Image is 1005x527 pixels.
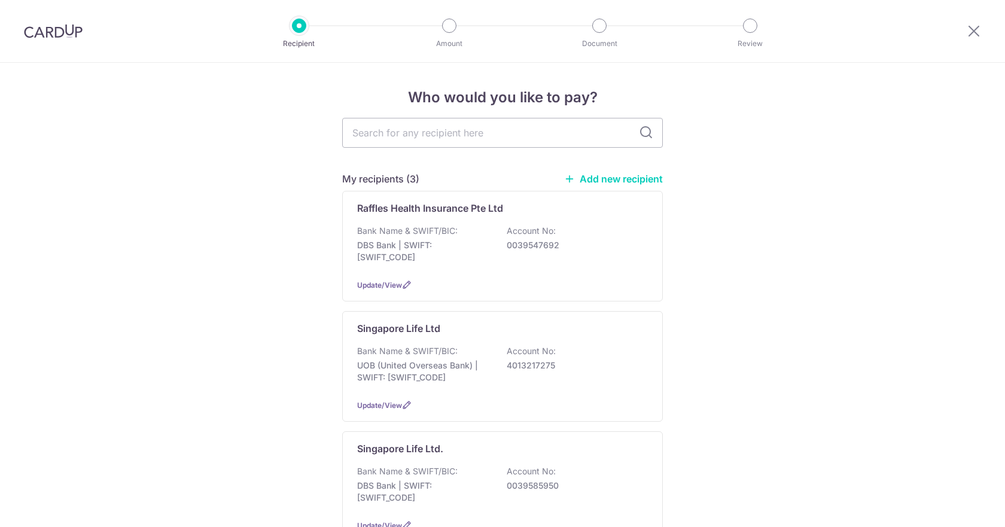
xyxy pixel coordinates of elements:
[342,87,663,108] h4: Who would you like to pay?
[357,321,440,336] p: Singapore Life Ltd
[507,345,556,357] p: Account No:
[24,24,83,38] img: CardUp
[507,480,641,492] p: 0039585950
[357,480,491,504] p: DBS Bank | SWIFT: [SWIFT_CODE]
[564,173,663,185] a: Add new recipient
[357,225,458,237] p: Bank Name & SWIFT/BIC:
[357,345,458,357] p: Bank Name & SWIFT/BIC:
[555,38,644,50] p: Document
[706,38,794,50] p: Review
[342,172,419,186] h5: My recipients (3)
[357,465,458,477] p: Bank Name & SWIFT/BIC:
[928,491,993,521] iframe: Opens a widget where you can find more information
[357,239,491,263] p: DBS Bank | SWIFT: [SWIFT_CODE]
[342,118,663,148] input: Search for any recipient here
[507,360,641,371] p: 4013217275
[357,441,443,456] p: Singapore Life Ltd.
[507,225,556,237] p: Account No:
[405,38,494,50] p: Amount
[357,360,491,383] p: UOB (United Overseas Bank) | SWIFT: [SWIFT_CODE]
[507,239,641,251] p: 0039547692
[357,281,402,290] a: Update/View
[255,38,343,50] p: Recipient
[357,201,503,215] p: Raffles Health Insurance Pte Ltd
[357,401,402,410] a: Update/View
[507,465,556,477] p: Account No:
